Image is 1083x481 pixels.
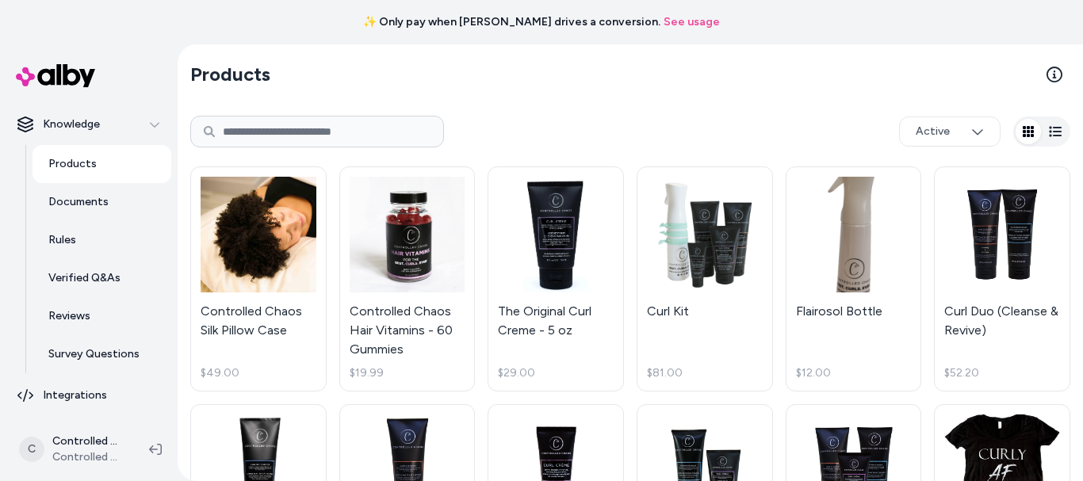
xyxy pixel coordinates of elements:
button: Active [899,116,1001,147]
a: Controlled Chaos Silk Pillow CaseControlled Chaos Silk Pillow Case$49.00 [190,166,327,391]
a: See usage [664,14,720,30]
a: Curl KitCurl Kit$81.00 [637,166,773,391]
a: Products [33,145,171,183]
button: Knowledge [6,105,171,143]
a: Documents [33,183,171,221]
p: Controlled Chaos Shopify [52,433,124,449]
span: Controlled Chaos [52,449,124,465]
a: Reviews [33,297,171,335]
img: alby Logo [16,64,95,87]
span: C [19,437,44,462]
span: ✨ Only pay when [PERSON_NAME] drives a conversion. [363,14,660,30]
a: Survey Questions [33,335,171,373]
button: CControlled Chaos ShopifyControlled Chaos [10,424,136,475]
h2: Products [190,62,270,87]
p: Knowledge [43,116,100,132]
a: Controlled Chaos Hair Vitamins - 60 GummiesControlled Chaos Hair Vitamins - 60 Gummies$19.99 [339,166,476,391]
p: Integrations [43,387,107,403]
p: Products [48,156,97,172]
a: The Original Curl Creme - 5 ozThe Original Curl Creme - 5 oz$29.00 [488,166,624,391]
a: Flairosol BottleFlairosol Bottle$12.00 [786,166,922,391]
a: Curl Duo (Cleanse & Revive)Curl Duo (Cleanse & Revive)$52.20 [934,166,1070,391]
a: Rules [33,221,171,259]
p: Documents [48,194,109,210]
p: Reviews [48,308,90,324]
a: Verified Q&As [33,259,171,297]
a: Integrations [6,376,171,414]
p: Verified Q&As [48,270,121,286]
p: Rules [48,232,76,248]
p: Survey Questions [48,346,140,362]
